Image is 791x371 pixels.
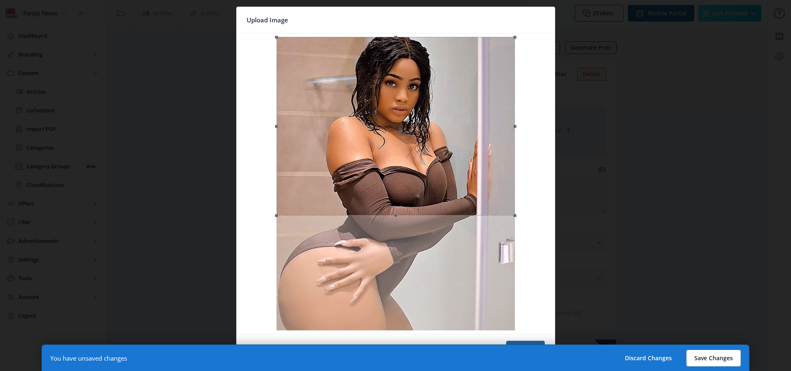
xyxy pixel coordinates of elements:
[247,341,281,357] button: Cancel
[50,354,127,362] div: You have unsaved changes
[686,350,741,366] button: Save Changes
[617,350,680,366] button: Discard Changes
[506,341,545,357] button: Confirm
[247,14,288,27] span: Upload Image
